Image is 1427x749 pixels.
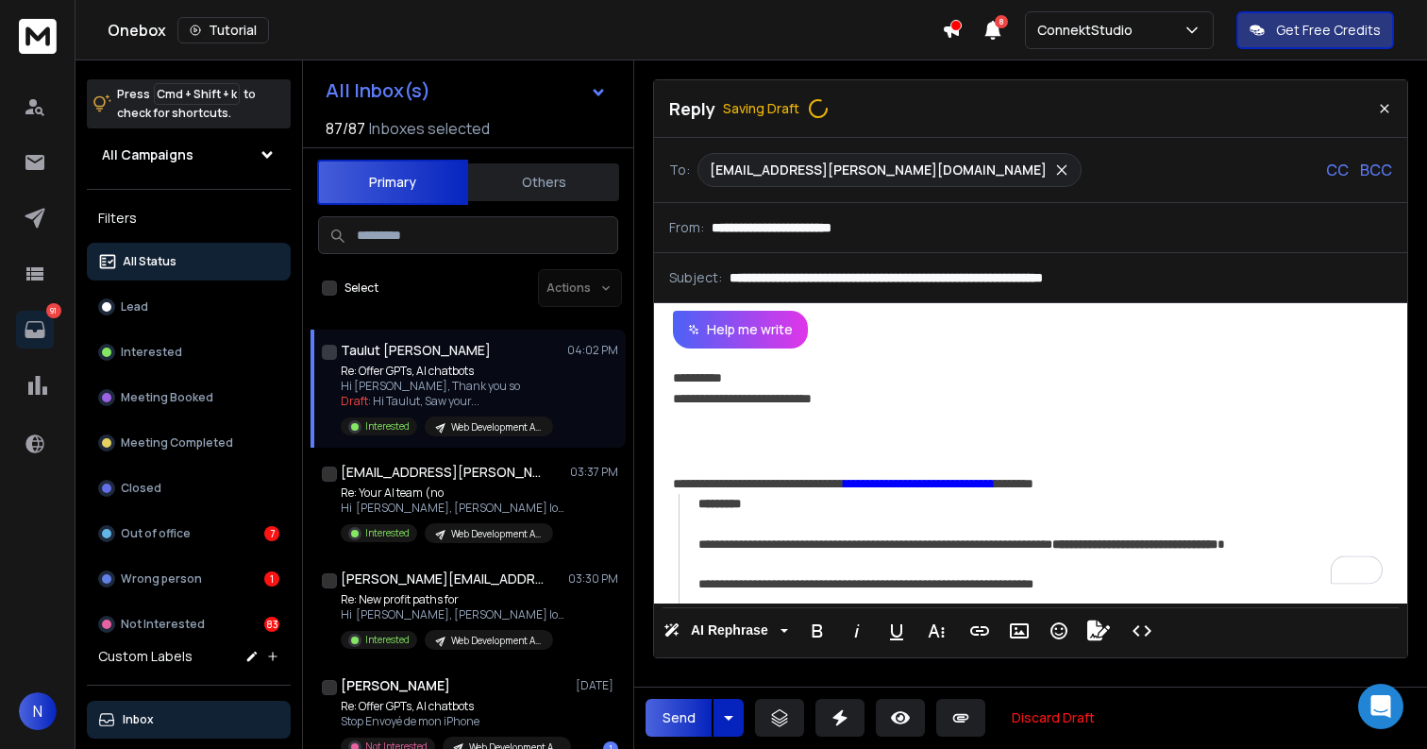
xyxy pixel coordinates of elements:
[341,699,567,714] p: Re: Offer GPTs, AI chatbots
[451,420,542,434] p: Web Development Agency Last
[264,526,279,541] div: 7
[1326,159,1349,181] p: CC
[669,268,722,287] p: Subject:
[451,527,542,541] p: Web Development Agency Last
[1037,21,1140,40] p: ConnektStudio
[341,393,371,409] span: Draft:
[995,15,1008,28] span: 8
[1081,612,1116,650] button: Signature
[365,419,410,434] p: Interested
[311,72,622,110] button: All Inbox(s)
[87,333,291,371] button: Interested
[108,17,942,43] div: Onebox
[87,515,291,553] button: Out of office7
[121,526,191,541] p: Out of office
[839,612,875,650] button: Italic (⌘I)
[341,379,553,394] p: Hi [PERSON_NAME], Thank you so
[87,605,291,643] button: Not Interested83
[87,136,291,174] button: All Campaigns
[369,117,490,140] h3: Inboxes selected
[19,692,57,730] button: N
[123,712,154,727] p: Inbox
[568,571,618,587] p: 03:30 PM
[341,485,567,501] p: Re: Your AI team (no
[341,364,553,379] p: Re: Offer GPTs, AI chatbots
[660,612,792,650] button: AI Rephrase
[46,303,61,318] p: 91
[264,617,279,632] div: 83
[87,243,291,281] button: All Status
[87,469,291,507] button: Closed
[1276,21,1381,40] p: Get Free Credits
[1001,612,1037,650] button: Insert Image (⌘P)
[123,254,176,269] p: All Status
[121,299,148,315] p: Lead
[121,571,202,587] p: Wrong person
[121,345,182,360] p: Interested
[87,205,291,231] h3: Filters
[98,647,193,666] h3: Custom Labels
[468,162,619,203] button: Others
[87,288,291,326] button: Lead
[87,424,291,462] button: Meeting Completed
[451,634,542,648] p: Web Development Agency Last
[646,699,712,737] button: Send
[1124,612,1160,650] button: Code View
[673,311,808,349] button: Help me write
[87,560,291,598] button: Wrong person1
[1041,612,1077,650] button: Emoticons
[177,17,269,43] button: Tutorial
[962,612,998,650] button: Insert Link (⌘K)
[341,341,491,360] h1: Taulut [PERSON_NAME]
[326,117,365,140] span: 87 / 87
[341,714,567,729] p: Stop Envoyé de mon iPhone
[723,97,833,120] span: Saving Draft
[117,85,256,123] p: Press to check for shortcuts.
[344,281,378,296] label: Select
[121,481,161,496] p: Closed
[710,161,1047,179] p: [EMAIL_ADDRESS][PERSON_NAME][DOMAIN_NAME]
[264,571,279,587] div: 1
[87,701,291,739] button: Inbox
[687,622,772,638] span: AI Rephrase
[1360,159,1392,181] p: BCC
[341,570,548,588] h1: [PERSON_NAME][EMAIL_ADDRESS][DOMAIN_NAME]
[121,390,213,405] p: Meeting Booked
[341,592,567,607] p: Re: New profit paths for
[87,379,291,417] button: Meeting Booked
[326,81,430,100] h1: All Inbox(s)
[879,612,915,650] button: Underline (⌘U)
[570,465,618,480] p: 03:37 PM
[669,218,704,237] p: From:
[567,343,618,358] p: 04:02 PM
[918,612,954,650] button: More Text
[317,160,468,205] button: Primary
[121,435,233,451] p: Meeting Completed
[997,699,1110,737] button: Discard Draft
[654,349,1407,604] div: To enrich screen reader interactions, please activate Accessibility in Grammarly extension settings
[16,311,54,349] a: 91
[121,617,205,632] p: Not Interested
[365,633,410,647] p: Interested
[365,526,410,540] p: Interested
[799,612,835,650] button: Bold (⌘B)
[341,463,548,482] h1: [EMAIL_ADDRESS][PERSON_NAME]
[576,678,618,693] p: [DATE]
[669,95,715,122] p: Reply
[1358,684,1403,729] div: Open Intercom Messenger
[341,676,450,695] h1: [PERSON_NAME]
[102,145,193,164] h1: All Campaigns
[341,607,567,622] p: Hi [PERSON_NAME], [PERSON_NAME] looped me in here.
[1236,11,1394,49] button: Get Free Credits
[154,83,240,105] span: Cmd + Shift + k
[373,393,479,409] span: Hi Taulut, Saw your ...
[669,161,690,179] p: To:
[341,501,567,516] p: Hi [PERSON_NAME], [PERSON_NAME] looped me in here.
